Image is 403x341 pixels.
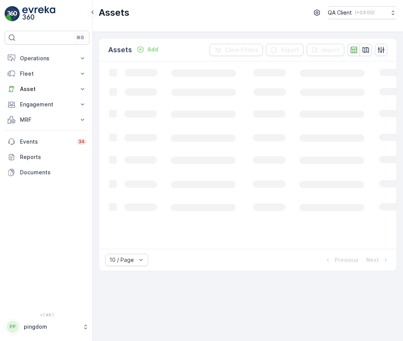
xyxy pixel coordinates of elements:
[366,256,379,264] p: Next
[281,46,299,54] p: Export
[20,70,74,78] p: Fleet
[5,112,89,127] button: MRF
[20,116,74,124] p: MRF
[108,45,132,55] p: Assets
[20,85,74,93] p: Asset
[307,44,344,56] button: Import
[20,55,74,62] p: Operations
[5,97,89,112] button: Engagement
[225,46,258,54] p: Clear Filters
[20,101,74,108] p: Engagement
[322,46,340,54] p: Import
[266,44,304,56] button: Export
[5,313,89,317] span: v 1.48.1
[22,6,55,22] img: logo_light-DOdMpM7g.png
[323,255,359,265] button: Previous
[5,319,89,335] button: PPpingdom
[365,255,390,265] button: Next
[5,134,89,149] a: Events34
[5,149,89,165] a: Reports
[210,44,263,56] button: Clear Filters
[5,165,89,180] a: Documents
[335,256,358,264] p: Previous
[328,9,352,17] p: QA Client
[328,6,397,19] button: QA Client(+03:00)
[5,6,20,22] img: logo
[20,169,86,176] p: Documents
[7,321,19,333] div: PP
[99,7,129,19] p: Assets
[5,51,89,66] button: Operations
[24,323,79,331] p: pingdom
[20,138,72,146] p: Events
[134,45,161,54] button: Add
[5,81,89,97] button: Asset
[5,66,89,81] button: Fleet
[355,10,375,16] p: ( +03:00 )
[78,139,85,145] p: 34
[147,46,158,53] p: Add
[76,35,84,41] p: ⌘B
[20,153,86,161] p: Reports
